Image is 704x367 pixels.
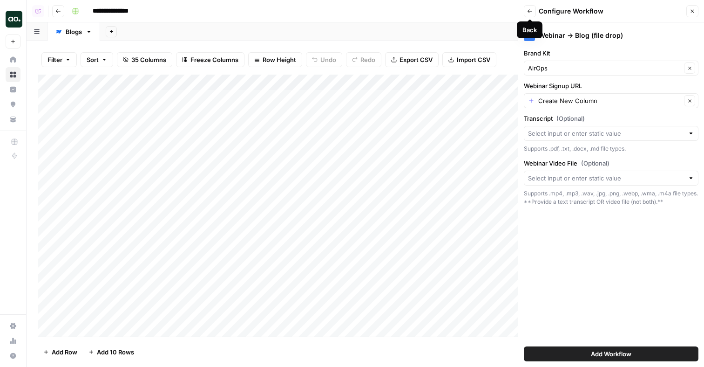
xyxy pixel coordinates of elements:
input: Select input or enter static value [528,129,684,138]
span: (Optional) [556,114,585,123]
a: Browse [6,67,20,82]
button: Export CSV [385,52,439,67]
label: Webinar Signup URL [524,81,698,90]
button: Redo [346,52,381,67]
span: Add Workflow [591,349,631,359]
span: Add 10 Rows [97,347,134,357]
div: Back [522,25,537,35]
a: Insights [6,82,20,97]
span: Redo [360,55,375,64]
span: Filter [47,55,62,64]
button: Help + Support [6,348,20,363]
input: Select input or enter static value [528,173,684,183]
a: Usage [6,333,20,348]
span: Sort [87,55,99,64]
div: Supports .mp4, .mp3, .wav, .jpg, .png, .webp, .wma, .m4a file types. **Provide a text transcript ... [524,189,698,206]
button: Add 10 Rows [83,345,140,360]
button: Row Height [248,52,302,67]
span: Import CSV [457,55,490,64]
a: Opportunities [6,97,20,112]
label: Webinar Video File [524,159,698,168]
button: Freeze Columns [176,52,244,67]
span: (Optional) [581,159,609,168]
span: Undo [320,55,336,64]
span: Export CSV [399,55,433,64]
div: Supports .pdf, .txt, .docx, .md file types. [524,145,698,153]
button: Filter [41,52,77,67]
label: Brand Kit [524,48,698,58]
a: Your Data [6,112,20,127]
a: Home [6,52,20,67]
input: Create New Column [538,96,681,105]
span: Add Row [52,347,77,357]
a: Blogs [47,22,100,41]
button: Undo [306,52,342,67]
div: Webinar -> Blog (file drop) [524,30,698,41]
div: Blogs [66,27,82,36]
span: Row Height [263,55,296,64]
button: Add Workflow [524,346,698,361]
button: 35 Columns [117,52,172,67]
button: Import CSV [442,52,496,67]
button: Add Row [38,345,83,360]
span: 35 Columns [131,55,166,64]
input: AirOps [528,63,681,73]
label: Transcript [524,114,698,123]
a: Settings [6,319,20,333]
img: AirOps Marketing Logo [6,11,22,28]
button: Sort [81,52,113,67]
span: Freeze Columns [190,55,238,64]
button: Workspace: AirOps Marketing [6,7,20,31]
